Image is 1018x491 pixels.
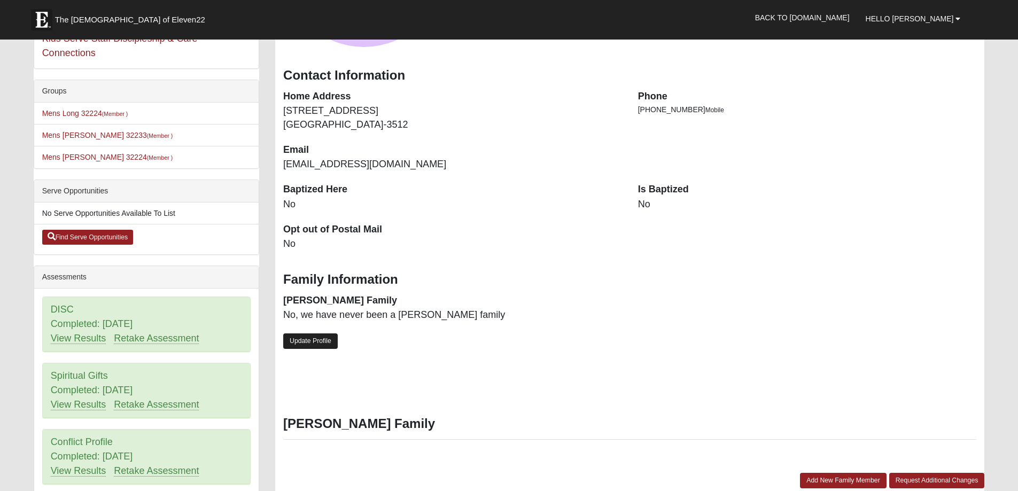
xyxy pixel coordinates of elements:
[34,80,259,103] div: Groups
[283,104,622,131] dd: [STREET_ADDRESS] [GEOGRAPHIC_DATA]-3512
[114,465,199,477] a: Retake Assessment
[55,14,205,25] span: The [DEMOGRAPHIC_DATA] of Eleven22
[705,106,724,114] span: Mobile
[283,333,338,349] a: Update Profile
[43,430,250,484] div: Conflict Profile Completed: [DATE]
[42,131,173,139] a: Mens [PERSON_NAME] 32233(Member )
[283,308,622,322] dd: No, we have never been a [PERSON_NAME] family
[34,202,259,224] li: No Serve Opportunities Available To List
[866,14,954,23] span: Hello [PERSON_NAME]
[34,266,259,289] div: Assessments
[114,333,199,344] a: Retake Assessment
[283,237,622,251] dd: No
[283,198,622,212] dd: No
[283,68,976,83] h3: Contact Information
[43,297,250,352] div: DISC Completed: [DATE]
[43,363,250,418] div: Spiritual Gifts Completed: [DATE]
[283,416,976,432] h3: [PERSON_NAME] Family
[283,158,622,172] dd: [EMAIL_ADDRESS][DOMAIN_NAME]
[42,153,173,161] a: Mens [PERSON_NAME] 32224(Member )
[283,90,622,104] dt: Home Address
[638,104,977,115] li: [PHONE_NUMBER]
[147,154,173,161] small: (Member )
[283,143,622,157] dt: Email
[42,109,128,118] a: Mens Long 32224(Member )
[51,399,106,410] a: View Results
[42,230,134,245] a: Find Serve Opportunities
[638,90,977,104] dt: Phone
[800,473,887,488] a: Add New Family Member
[283,272,976,287] h3: Family Information
[31,9,52,30] img: Eleven22 logo
[147,133,173,139] small: (Member )
[51,333,106,344] a: View Results
[51,465,106,477] a: View Results
[283,183,622,197] dt: Baptized Here
[858,5,969,32] a: Hello [PERSON_NAME]
[283,294,622,308] dt: [PERSON_NAME] Family
[34,180,259,202] div: Serve Opportunities
[114,399,199,410] a: Retake Assessment
[26,4,239,30] a: The [DEMOGRAPHIC_DATA] of Eleven22
[638,183,977,197] dt: Is Baptized
[102,111,128,117] small: (Member )
[638,198,977,212] dd: No
[889,473,985,488] a: Request Additional Changes
[747,4,858,31] a: Back to [DOMAIN_NAME]
[283,223,622,237] dt: Opt out of Postal Mail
